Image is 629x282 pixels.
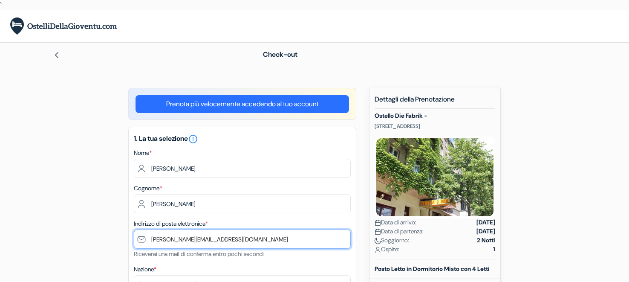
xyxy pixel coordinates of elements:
span: Ospite: [375,245,399,254]
label: Nome [134,148,152,157]
span: Data di partenza: [375,227,424,236]
span: Check-out [263,50,297,59]
img: user_icon.svg [375,247,381,253]
a: Prenota più velocemente accedendo al tuo account [136,95,349,113]
a: error_outline [188,134,198,143]
small: Riceverai una mail di conferma entro pochi secondi [134,250,264,258]
h5: 1. La tua selezione [134,134,351,144]
h5: Dettagli della Prenotazione [375,95,495,109]
strong: [DATE] [476,227,495,236]
img: left_arrow.svg [53,52,60,58]
img: calendar.svg [375,220,381,226]
strong: [DATE] [476,218,495,227]
i: error_outline [188,134,198,144]
img: moon.svg [375,238,381,244]
span: Data di arrivo: [375,218,416,227]
strong: 2 Notti [477,236,495,245]
input: Inserisci il nome [134,159,351,178]
h5: Ostello Die Fabrik - [375,112,495,119]
label: Indirizzo di posta elettronica [134,219,208,228]
strong: 1 [493,245,495,254]
img: calendar.svg [375,229,381,235]
b: Posto Letto in Dormitorio Misto con 4 Letti [375,265,490,273]
input: Inserisci il tuo indirizzo email [134,230,351,249]
p: [STREET_ADDRESS] [375,123,495,130]
input: Inserisci il cognome [134,194,351,213]
label: Nazione [134,265,156,274]
label: Cognome [134,184,162,193]
img: OstelliDellaGioventu.com [10,17,117,35]
span: Soggiorno: [375,236,409,245]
